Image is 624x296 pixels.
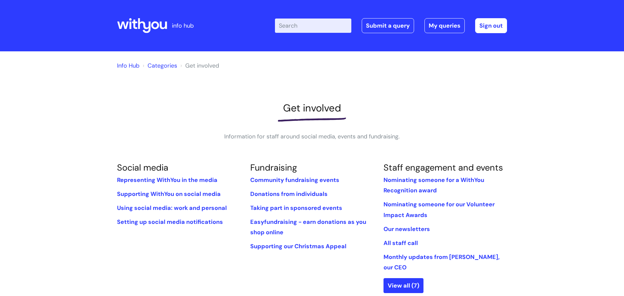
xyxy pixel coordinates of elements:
[383,278,423,293] a: View all (7)
[172,20,194,31] p: info hub
[362,18,414,33] a: Submit a query
[275,18,507,33] div: | -
[214,131,409,142] p: Information for staff around social media, events and fundraising.
[383,176,484,194] a: Nominating someone for a WithYou Recognition award
[383,239,418,247] a: All staff call
[250,190,328,198] a: Donations from individuals
[117,62,139,70] a: Info Hub
[250,162,297,173] a: Fundraising
[148,62,177,70] a: Categories
[424,18,465,33] a: My queries
[117,190,221,198] a: Supporting WithYou on social media
[250,242,346,250] a: Supporting our Christmas Appeal
[383,162,503,173] a: Staff engagement and events
[475,18,507,33] a: Sign out
[117,162,168,173] a: Social media
[117,102,507,114] h1: Get involved
[383,225,430,233] a: Our newsletters
[250,176,339,184] a: Community fundraising events
[117,176,217,184] a: Representing WithYou in the media
[383,200,495,219] a: Nominating someone for our Volunteer Impact Awards
[250,218,366,236] a: Easyfundraising - earn donations as you shop online
[141,60,177,71] li: Solution home
[250,204,342,212] a: Taking part in sponsored events
[179,60,219,71] li: Get involved
[117,218,223,226] a: Setting up social media notifications
[275,19,351,33] input: Search
[383,253,500,271] a: Monthly updates from [PERSON_NAME], our CEO
[117,204,227,212] a: Using social media: work and personal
